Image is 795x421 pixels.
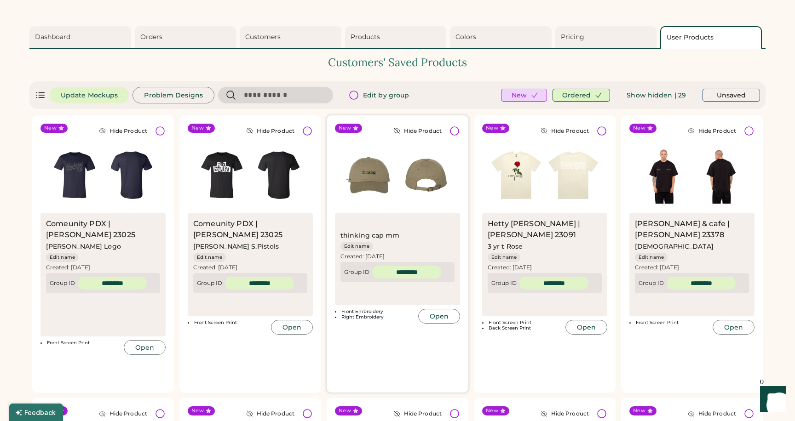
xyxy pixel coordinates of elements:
[46,264,160,271] div: Created: [DATE]
[553,89,610,102] button: Ordered
[239,406,302,421] button: Hide Product
[92,406,155,421] button: Hide Product
[191,407,204,415] div: New
[386,406,449,421] button: Hide Product
[92,124,155,138] button: Hide Product
[635,242,714,251] div: [DEMOGRAPHIC_DATA]
[340,231,400,240] div: thinking cap mm
[635,253,668,262] button: Edit name
[533,406,596,421] button: Hide Product
[46,147,103,204] img: generate-image
[488,253,520,262] button: Edit name
[46,242,121,251] div: [PERSON_NAME] Logo
[418,309,460,324] button: Open
[335,309,415,314] li: Front Embroidery
[639,279,664,287] div: Group ID
[44,125,57,132] div: New
[501,89,547,102] button: New
[50,87,129,103] button: Update Mockups
[635,147,692,204] img: generate-image
[271,320,313,335] button: Open
[340,147,397,204] img: generate-image
[488,147,545,204] img: generate-image
[339,407,351,415] div: New
[680,406,743,421] button: Hide Product
[339,125,351,132] div: New
[633,125,645,132] div: New
[486,407,498,415] div: New
[191,125,204,132] div: New
[46,253,79,262] button: Edit name
[250,147,307,204] img: generate-image
[635,218,749,240] div: [PERSON_NAME] & cafe | [PERSON_NAME] 23378
[193,253,226,262] button: Edit name
[667,33,758,42] div: User Products
[616,88,697,102] button: Show hidden | 29
[545,147,602,204] img: generate-image
[488,218,602,240] div: Hetty [PERSON_NAME] | [PERSON_NAME] 23091
[239,124,302,138] button: Hide Product
[132,87,214,103] button: Problem Designs
[533,124,596,138] button: Hide Product
[633,407,645,415] div: New
[35,90,46,101] div: Show list view
[680,124,743,138] button: Hide Product
[35,33,128,42] div: Dashboard
[629,320,710,325] li: Front Screen Print
[386,124,449,138] button: Hide Product
[193,242,279,251] div: [PERSON_NAME] S.Pistols
[344,268,369,276] div: Group ID
[188,320,268,325] li: Front Screen Print
[363,92,409,98] span: Edit by group
[703,89,760,102] button: Unsaved
[751,380,791,419] iframe: Front Chat
[46,218,160,240] div: Comeunity PDX | [PERSON_NAME] 23025
[486,125,498,132] div: New
[197,279,222,287] div: Group ID
[193,264,307,271] div: Created: [DATE]
[40,340,121,346] li: Front Screen Print
[482,320,563,325] li: Front Screen Print
[340,242,373,251] button: Edit name
[455,33,549,42] div: Colors
[397,147,455,204] img: generate-image
[341,87,420,103] button: Edit by group
[335,314,415,320] li: Right Embroidery
[245,33,339,42] div: Customers
[482,325,563,331] li: Back Screen Print
[193,147,250,204] img: generate-image
[50,279,75,287] div: Group ID
[351,33,444,42] div: Products
[561,33,654,42] div: Pricing
[635,264,749,271] div: Created: [DATE]
[565,320,607,335] button: Open
[103,147,160,204] img: generate-image
[713,320,755,335] button: Open
[488,264,602,271] div: Created: [DATE]
[488,242,534,251] div: 3 yr t Rose
[491,279,517,287] div: Group ID
[140,33,234,42] div: Orders
[29,55,766,70] div: Customers' Saved Products
[692,147,749,204] img: generate-image
[193,218,307,240] div: Comeunity PDX | [PERSON_NAME] 23025
[124,340,166,355] button: Open
[340,253,455,260] div: Created: [DATE]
